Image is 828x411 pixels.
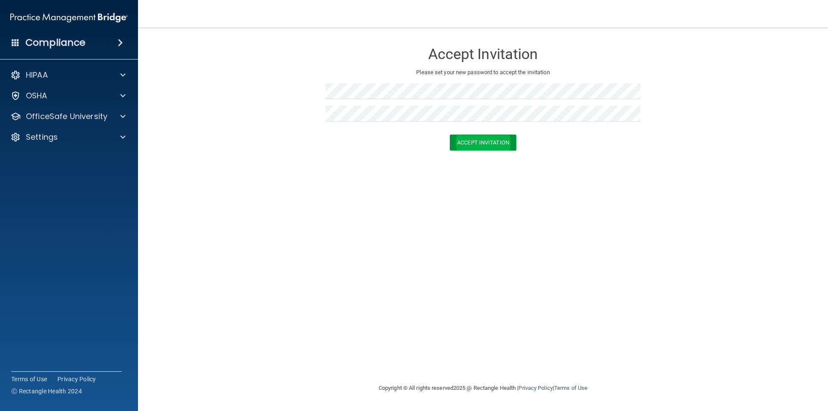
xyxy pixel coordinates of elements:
span: Ⓒ Rectangle Health 2024 [11,387,82,395]
a: Terms of Use [11,375,47,383]
a: Privacy Policy [57,375,96,383]
p: OSHA [26,91,47,101]
img: PMB logo [10,9,128,26]
h3: Accept Invitation [326,46,640,62]
a: Terms of Use [554,385,587,391]
p: HIPAA [26,70,48,80]
button: Accept Invitation [450,135,516,151]
a: OfficeSafe University [10,111,125,122]
p: Settings [26,132,58,142]
a: Privacy Policy [518,385,552,391]
a: HIPAA [10,70,125,80]
h4: Compliance [25,37,85,49]
p: OfficeSafe University [26,111,107,122]
a: Settings [10,132,125,142]
a: OSHA [10,91,125,101]
p: Please set your new password to accept the invitation [332,67,634,78]
div: Copyright © All rights reserved 2025 @ Rectangle Health | | [326,374,640,402]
